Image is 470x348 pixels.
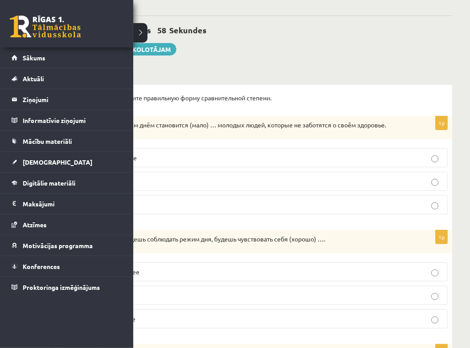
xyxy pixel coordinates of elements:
legend: Ziņojumi [23,89,122,110]
a: Mācību materiāli [12,131,122,151]
p: Выберите правильную форму сравнительной степени. [113,94,443,103]
legend: Informatīvie ziņojumi [23,110,122,130]
a: Aktuāli [12,68,122,89]
p: С каждым днём становится (мало) … молодых людей, которые не заботятся о своём здоровье. [108,121,403,130]
a: Rīgas 1. Tālmācības vidusskola [10,16,81,38]
span: Mācību materiāli [23,137,72,145]
a: Maksājumi [12,194,122,214]
p: 1p [435,230,448,244]
span: Aktuāli [23,75,44,83]
input: меньше [431,155,438,162]
a: Rakstīt skolotājam [96,43,176,55]
a: Sākums [12,47,122,68]
p: 1p [435,116,448,130]
a: Motivācijas programma [12,235,122,256]
span: Sākums [23,54,45,62]
span: Proktoringa izmēģinājums [23,283,100,291]
input: менее [431,179,438,186]
input: хорошее [431,269,438,277]
a: [DEMOGRAPHIC_DATA] [12,152,122,172]
p: Если будешь соблюдать режим дня, будешь чувствовать себя (хорошо) …. [108,235,403,244]
legend: Maksājumi [23,194,122,214]
input: лучшее [431,316,438,324]
a: Proktoringa izmēģinājums [12,277,122,297]
span: Atzīmes [23,221,47,229]
a: Ziņojumi [12,89,122,110]
span: [DEMOGRAPHIC_DATA] [23,158,92,166]
span: Motivācijas programma [23,241,93,249]
input: менше [431,202,438,210]
input: лучше [431,293,438,300]
a: Informatīvie ziņojumi [12,110,122,130]
span: Digitālie materiāli [23,179,76,187]
a: Atzīmes [12,214,122,235]
span: 58 [157,25,166,35]
span: Sekundes [169,25,207,35]
a: Digitālie materiāli [12,173,122,193]
a: Konferences [12,256,122,277]
span: Konferences [23,262,60,270]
